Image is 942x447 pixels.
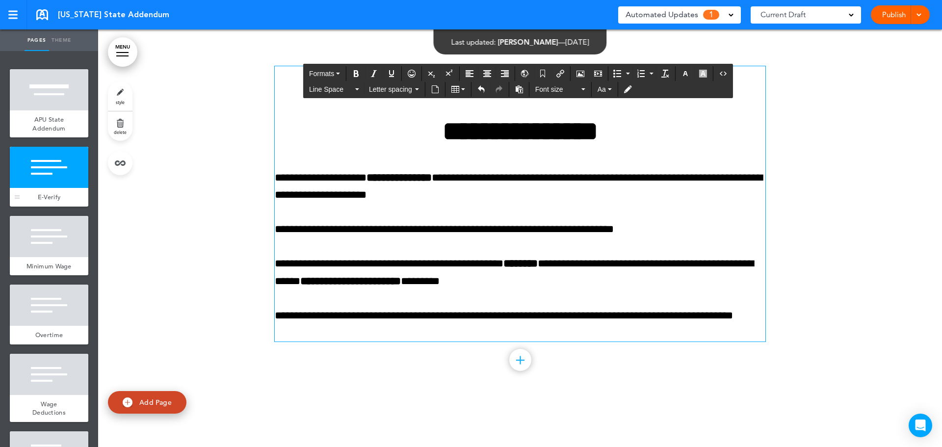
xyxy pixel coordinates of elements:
[423,66,440,81] div: Subscript
[633,66,656,81] div: Numbered list
[348,66,365,81] div: Bold
[25,29,49,51] a: Pages
[10,188,88,207] a: E-Verify
[38,193,60,201] span: E-Verify
[447,82,470,97] div: Table
[715,66,732,81] div: Source code
[626,8,698,22] span: Automated Updates
[309,70,334,78] span: Formats
[108,81,132,111] a: style
[598,85,606,93] span: Aa
[552,66,569,81] div: Insert/edit airmason link
[123,397,132,407] img: add.svg
[703,10,719,20] span: 1
[26,262,72,270] span: Minimum Wage
[58,9,169,20] span: [US_STATE] State Addendum
[461,66,478,81] div: Align left
[10,110,88,137] a: APU State Addendum
[114,129,127,135] span: delete
[108,111,132,141] a: delete
[309,84,353,94] span: Line Space
[620,82,636,97] div: Toggle Tracking Changes
[451,38,589,46] div: —
[441,66,458,81] div: Superscript
[49,29,74,51] a: Theme
[517,66,533,81] div: Insert/Edit global anchor link
[35,331,63,339] span: Overtime
[590,66,606,81] div: Insert/edit media
[497,66,513,81] div: Align right
[566,37,589,47] span: [DATE]
[383,66,400,81] div: Underline
[878,5,909,24] a: Publish
[534,66,551,81] div: Anchor
[116,99,125,105] span: style
[511,82,527,97] div: Paste as text
[909,414,932,437] div: Open Intercom Messenger
[32,115,65,132] span: APU State Addendum
[32,400,66,417] span: Wage Deductions
[473,82,490,97] div: Undo
[535,84,579,94] span: Font size
[451,37,496,47] span: Last updated:
[108,37,137,67] a: MENU
[610,66,632,81] div: Bullet list
[427,82,444,97] div: Insert document
[10,395,88,422] a: Wage Deductions
[657,66,674,81] div: Clear formatting
[491,82,507,97] div: Redo
[10,326,88,344] a: Overtime
[760,8,806,22] span: Current Draft
[572,66,589,81] div: Airmason image
[498,37,558,47] span: [PERSON_NAME]
[139,398,172,407] span: Add Page
[369,84,413,94] span: Letter spacing
[108,391,186,414] a: Add Page
[366,66,382,81] div: Italic
[10,257,88,276] a: Minimum Wage
[479,66,496,81] div: Align center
